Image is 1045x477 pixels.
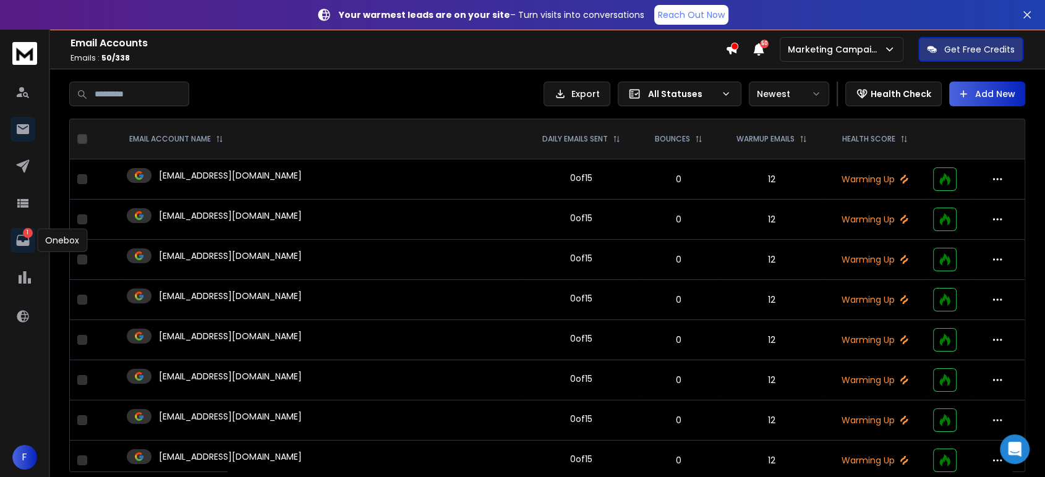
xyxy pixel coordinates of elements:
[719,240,825,280] td: 12
[646,253,710,266] p: 0
[788,43,884,56] p: Marketing Campaign
[646,374,710,386] p: 0
[918,37,1023,62] button: Get Free Credits
[159,169,302,182] p: [EMAIL_ADDRESS][DOMAIN_NAME]
[1000,434,1030,464] div: Open Intercom Messenger
[101,53,130,63] span: 50 / 338
[37,229,87,252] div: Onebox
[23,228,33,238] p: 1
[159,330,302,342] p: [EMAIL_ADDRESS][DOMAIN_NAME]
[832,334,918,346] p: Warming Up
[944,43,1015,56] p: Get Free Credits
[832,374,918,386] p: Warming Up
[11,228,35,253] a: 1
[339,9,510,21] strong: Your warmest leads are on your site
[719,360,825,400] td: 12
[658,9,725,21] p: Reach Out Now
[654,5,728,25] a: Reach Out Now
[70,36,725,51] h1: Email Accounts
[646,414,710,426] p: 0
[832,213,918,226] p: Warming Up
[12,445,37,470] button: F
[70,53,725,63] p: Emails :
[159,209,302,222] p: [EMAIL_ADDRESS][DOMAIN_NAME]
[719,200,825,240] td: 12
[570,413,592,425] div: 0 of 15
[159,290,302,302] p: [EMAIL_ADDRESS][DOMAIN_NAME]
[719,159,825,200] td: 12
[646,454,710,466] p: 0
[570,172,592,184] div: 0 of 15
[542,134,608,144] p: DAILY EMAILS SENT
[570,332,592,345] div: 0 of 15
[159,250,302,262] p: [EMAIL_ADDRESS][DOMAIN_NAME]
[736,134,795,144] p: WARMUP EMAILS
[339,9,644,21] p: – Turn visits into conversations
[719,320,825,360] td: 12
[646,293,710,306] p: 0
[12,42,37,65] img: logo
[719,280,825,320] td: 12
[570,373,592,385] div: 0 of 15
[159,450,302,463] p: [EMAIL_ADDRESS][DOMAIN_NAME]
[749,82,829,106] button: Newest
[871,88,931,100] p: Health Check
[832,173,918,185] p: Warming Up
[646,173,710,185] p: 0
[129,134,223,144] div: EMAIL ACCOUNT NAME
[842,134,895,144] p: HEALTH SCORE
[159,410,302,423] p: [EMAIL_ADDRESS][DOMAIN_NAME]
[646,334,710,346] p: 0
[832,293,918,306] p: Warming Up
[159,370,302,382] p: [EMAIL_ADDRESS][DOMAIN_NAME]
[832,253,918,266] p: Warming Up
[845,82,942,106] button: Health Check
[760,40,769,48] span: 50
[544,82,610,106] button: Export
[570,453,592,465] div: 0 of 15
[949,82,1025,106] button: Add New
[570,212,592,224] div: 0 of 15
[570,252,592,264] div: 0 of 15
[646,213,710,226] p: 0
[570,292,592,305] div: 0 of 15
[719,400,825,441] td: 12
[832,454,918,466] p: Warming Up
[655,134,690,144] p: BOUNCES
[648,88,716,100] p: All Statuses
[832,414,918,426] p: Warming Up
